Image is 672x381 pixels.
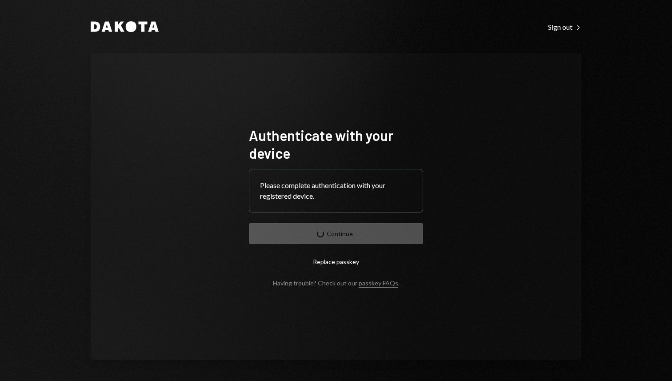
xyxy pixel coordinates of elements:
div: Having trouble? Check out our . [273,279,400,287]
div: Please complete authentication with your registered device. [260,180,412,201]
button: Replace passkey [249,251,423,272]
h1: Authenticate with your device [249,126,423,162]
div: Sign out [548,23,581,32]
a: Sign out [548,22,581,32]
a: passkey FAQs [359,279,398,288]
